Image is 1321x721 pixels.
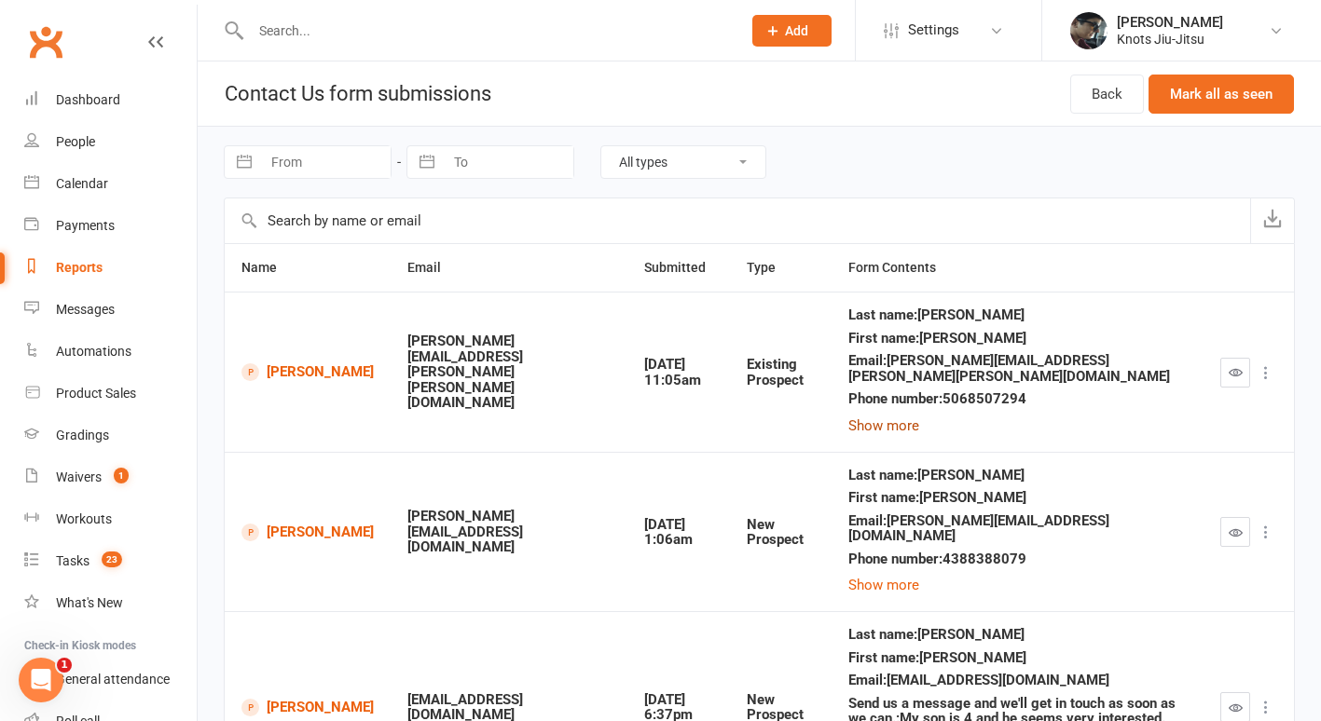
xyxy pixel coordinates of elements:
[24,582,197,624] a: What's New
[848,490,1187,506] div: First name : [PERSON_NAME]
[848,415,919,437] button: Show more
[24,659,197,701] a: General attendance kiosk mode
[56,511,112,526] div: Workouts
[114,468,129,483] span: 1
[747,357,815,388] div: Existing Prospect
[644,357,714,388] div: [DATE] 11:05am
[24,163,197,205] a: Calendar
[198,61,491,126] h1: Contact Us form submissions
[24,498,197,540] a: Workouts
[752,15,832,47] button: Add
[56,344,131,359] div: Automations
[24,456,197,498] a: Waivers 1
[24,247,197,289] a: Reports
[241,524,374,541] a: [PERSON_NAME]
[848,353,1187,384] div: Email : [PERSON_NAME][EMAIL_ADDRESS][PERSON_NAME][PERSON_NAME][DOMAIN_NAME]
[56,595,123,610] div: What's New
[848,551,1187,567] div: Phone number : 4388388079
[56,176,108,191] div: Calendar
[848,513,1187,544] div: Email : [PERSON_NAME][EMAIL_ADDRESS][DOMAIN_NAME]
[241,699,374,716] a: [PERSON_NAME]
[56,134,95,149] div: People
[444,146,573,178] input: To
[225,198,1250,243] input: Search by name or email
[391,244,627,292] th: Email
[848,391,1187,407] div: Phone number : 5068507294
[848,331,1187,347] div: First name : [PERSON_NAME]
[24,373,197,415] a: Product Sales
[56,672,170,687] div: General attendance
[24,121,197,163] a: People
[56,260,103,275] div: Reports
[627,244,731,292] th: Submitted
[225,244,391,292] th: Name
[785,23,808,38] span: Add
[241,363,374,381] a: [PERSON_NAME]
[1070,75,1144,114] a: Back
[407,333,611,411] div: [PERSON_NAME][EMAIL_ADDRESS][PERSON_NAME][PERSON_NAME][DOMAIN_NAME]
[56,92,120,107] div: Dashboard
[19,658,63,702] iframe: Intercom live chat
[56,386,136,401] div: Product Sales
[56,553,89,568] div: Tasks
[848,307,1187,323] div: Last name : [PERSON_NAME]
[56,428,109,442] div: Gradings
[24,289,197,331] a: Messages
[1117,14,1223,31] div: [PERSON_NAME]
[57,658,72,673] span: 1
[1149,75,1294,114] button: Mark all as seen
[22,19,69,65] a: Clubworx
[407,509,611,555] div: [PERSON_NAME][EMAIL_ADDRESS][DOMAIN_NAME]
[24,540,197,582] a: Tasks 23
[56,469,102,484] div: Waivers
[56,218,115,233] div: Payments
[747,517,815,548] div: New Prospect
[908,9,959,51] span: Settings
[102,551,122,567] span: 23
[848,673,1187,688] div: Email : [EMAIL_ADDRESS][DOMAIN_NAME]
[848,468,1187,483] div: Last name : [PERSON_NAME]
[832,244,1204,292] th: Form Contents
[848,627,1187,643] div: Last name : [PERSON_NAME]
[24,415,197,456] a: Gradings
[848,650,1187,666] div: First name : [PERSON_NAME]
[24,205,197,247] a: Payments
[730,244,832,292] th: Type
[56,302,115,317] div: Messages
[1070,12,1108,49] img: thumb_image1614103803.png
[261,146,391,178] input: From
[24,331,197,373] a: Automations
[1117,31,1223,48] div: Knots Jiu-Jitsu
[644,517,714,548] div: [DATE] 1:06am
[24,79,197,121] a: Dashboard
[848,574,919,596] button: Show more
[245,18,728,44] input: Search...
